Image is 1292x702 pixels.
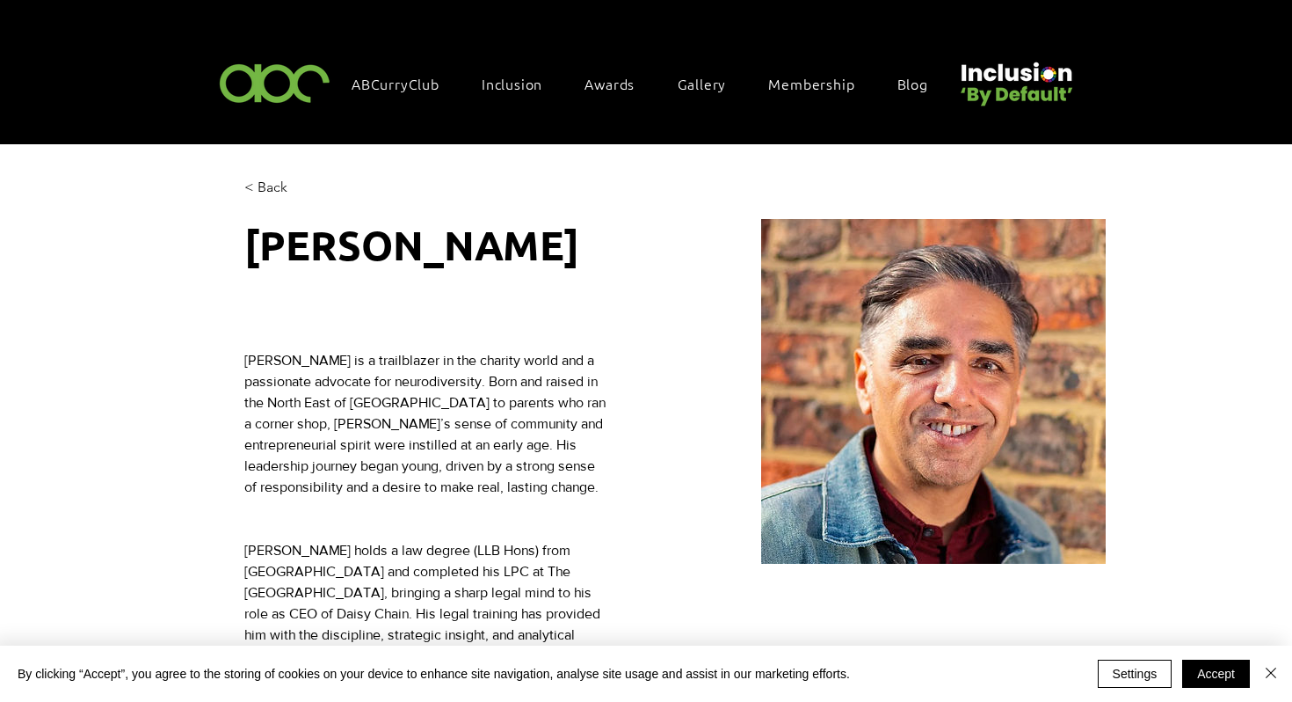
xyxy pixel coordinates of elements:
[576,65,661,102] div: Awards
[768,74,854,93] span: Membership
[244,219,579,270] span: [PERSON_NAME]
[954,48,1076,108] img: Untitled design (22).png
[678,74,727,93] span: Gallery
[889,65,954,102] a: Blog
[343,65,954,102] nav: Site
[1260,660,1281,688] button: Close
[473,65,569,102] div: Inclusion
[584,74,635,93] span: Awards
[759,65,881,102] a: Membership
[244,178,287,197] span: < Back
[761,219,1106,564] img: Neeraj Sharma
[669,65,753,102] a: Gallery
[1098,660,1172,688] button: Settings
[343,65,466,102] a: ABCurryClub
[1260,662,1281,684] img: Close
[18,666,850,682] span: By clicking “Accept”, you agree to the storing of cookies on your device to enhance site navigati...
[214,56,336,108] img: ABC-Logo-Blank-Background-01-01-2.png
[897,74,928,93] span: Blog
[352,74,439,93] span: ABCurryClub
[1182,660,1250,688] button: Accept
[482,74,542,93] span: Inclusion
[244,175,314,201] a: < Back
[244,353,609,494] span: [PERSON_NAME] is a trailblazer in the charity world and a passionate advocate for neurodiversity....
